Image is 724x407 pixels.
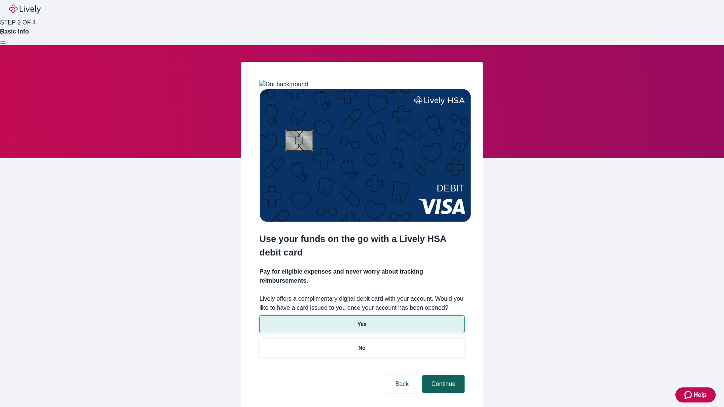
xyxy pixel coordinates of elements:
[259,232,465,259] h2: Use your funds on the go with a Lively HSA debit card
[259,339,465,357] button: No
[259,89,471,222] img: Debit card
[259,80,308,89] img: Dot background
[9,5,41,14] img: Lively
[386,375,418,393] button: Back
[259,315,465,333] button: Yes
[259,267,465,285] h4: Pay for eligible expenses and never worry about tracking reimbursements.
[422,375,465,393] button: Continue
[675,387,716,402] button: Zendesk support iconHelp
[259,294,465,312] label: Lively offers a complimentary digital debit card with your account. Would you like to have a card...
[693,390,707,399] span: Help
[359,344,366,352] p: No
[357,320,367,328] p: Yes
[684,390,693,399] svg: Zendesk support icon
